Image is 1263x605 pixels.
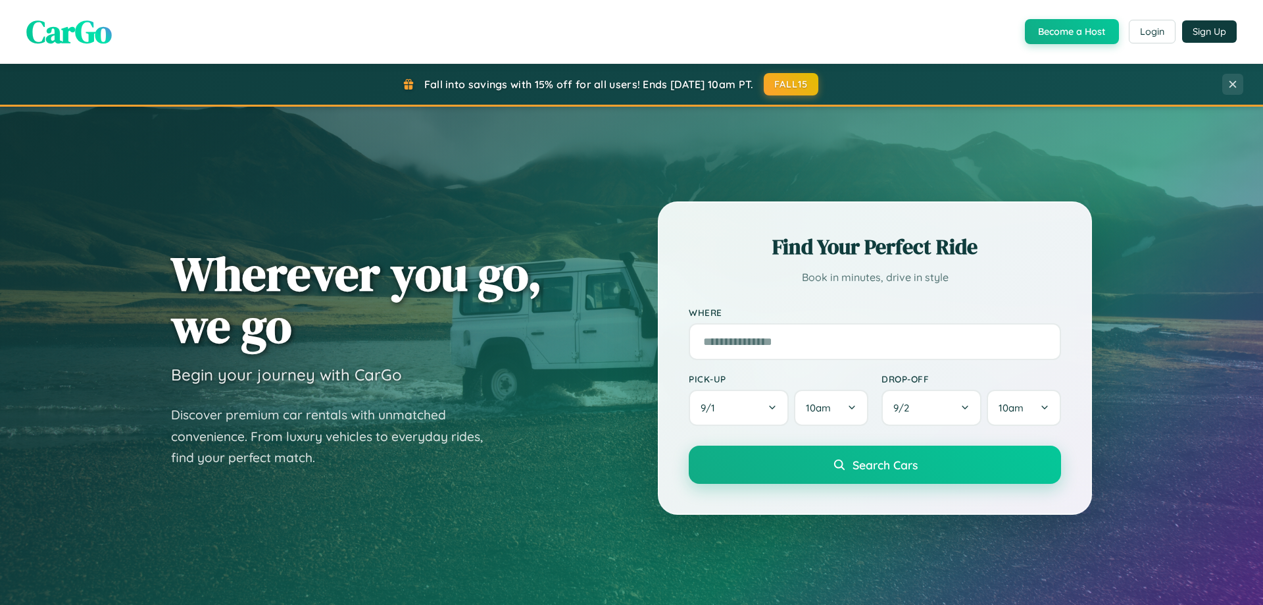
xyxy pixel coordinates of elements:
[689,373,868,384] label: Pick-up
[1129,20,1176,43] button: Login
[881,373,1061,384] label: Drop-off
[689,232,1061,261] h2: Find Your Perfect Ride
[987,390,1061,426] button: 10am
[689,446,1061,484] button: Search Cars
[701,402,722,414] span: 9 / 1
[794,390,868,426] button: 10am
[853,458,918,472] span: Search Cars
[893,402,916,414] span: 9 / 2
[999,402,1024,414] span: 10am
[171,248,542,352] h1: Wherever you go, we go
[171,404,500,469] p: Discover premium car rentals with unmatched convenience. From luxury vehicles to everyday rides, ...
[26,10,112,53] span: CarGo
[689,307,1061,318] label: Where
[424,78,754,91] span: Fall into savings with 15% off for all users! Ends [DATE] 10am PT.
[171,365,402,384] h3: Begin your journey with CarGo
[881,390,981,426] button: 9/2
[1025,19,1119,44] button: Become a Host
[806,402,831,414] span: 10am
[1182,20,1237,43] button: Sign Up
[764,73,819,95] button: FALL15
[689,268,1061,287] p: Book in minutes, drive in style
[689,390,789,426] button: 9/1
